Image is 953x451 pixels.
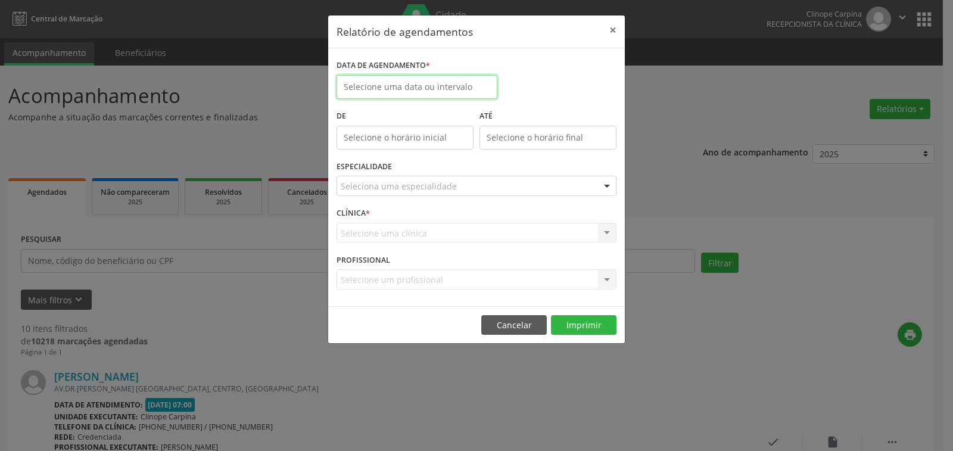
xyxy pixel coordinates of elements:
input: Selecione o horário final [479,126,616,150]
button: Close [601,15,625,45]
h5: Relatório de agendamentos [337,24,473,39]
button: Imprimir [551,315,616,335]
label: ATÉ [479,107,616,126]
button: Cancelar [481,315,547,335]
input: Selecione uma data ou intervalo [337,75,497,99]
label: DATA DE AGENDAMENTO [337,57,430,75]
label: CLÍNICA [337,204,370,223]
label: De [337,107,474,126]
input: Selecione o horário inicial [337,126,474,150]
label: PROFISSIONAL [337,251,390,269]
span: Seleciona uma especialidade [341,180,457,192]
label: ESPECIALIDADE [337,158,392,176]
